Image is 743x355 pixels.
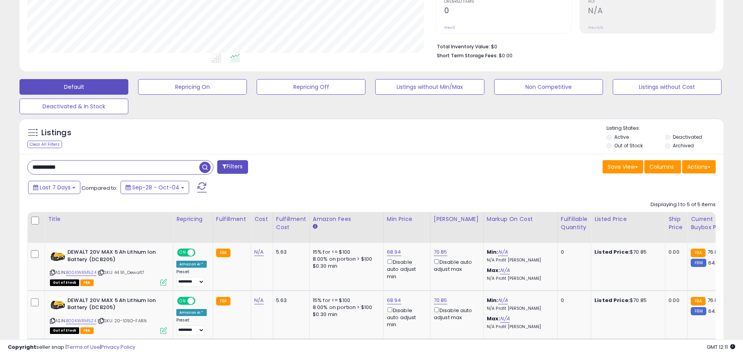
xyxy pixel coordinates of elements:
[194,297,207,304] span: OFF
[487,306,551,311] p: N/A Profit [PERSON_NAME]
[487,248,498,256] b: Min:
[437,52,498,59] b: Short Term Storage Fees:
[80,327,94,334] span: FBA
[8,344,135,351] div: seller snap | |
[176,261,207,268] div: Amazon AI *
[494,79,603,95] button: Non Competitive
[101,343,135,351] a: Privacy Policy
[437,43,490,50] b: Total Inventory Value:
[8,343,36,351] strong: Copyright
[313,311,378,318] div: $0.30 min
[487,215,554,223] div: Markup on Cost
[444,6,571,17] h2: 0
[444,25,455,30] small: Prev: 0
[594,215,662,223] div: Listed Price
[673,142,694,149] label: Archived
[614,134,629,140] label: Active
[499,52,512,59] span: $0.00
[276,297,303,304] div: 5.63
[691,297,705,306] small: FBA
[707,343,735,351] span: 2025-10-12 12:11 GMT
[561,215,588,231] div: Fulfillable Quantity
[66,269,96,276] a: B00KWRM5Z4
[216,249,231,257] small: FBA
[387,258,424,280] div: Disable auto adjust min
[66,318,96,324] a: B00KWRM5Z4
[20,99,128,114] button: Deactivated & In Stock
[176,269,207,287] div: Preset:
[487,315,500,322] b: Max:
[691,259,706,267] small: FBM
[67,297,162,313] b: DEWALT 20V MAX 5 Ah Lithium Ion Battery (DCB205)
[28,181,80,194] button: Last 7 Days
[594,297,659,304] div: $70.85
[138,79,247,95] button: Repricing On
[434,297,447,304] a: 70.85
[80,279,94,286] span: FBA
[644,160,681,173] button: Columns
[588,6,715,17] h2: N/A
[708,307,720,315] span: 64.5
[594,248,630,256] b: Listed Price:
[67,343,100,351] a: Terms of Use
[216,215,248,223] div: Fulfillment
[41,127,71,138] h5: Listings
[651,201,716,208] div: Displaying 1 to 5 of 5 items
[40,184,71,191] span: Last 7 Days
[500,315,509,323] a: N/A
[98,318,147,324] span: | SKU: 20-105O-FARN
[708,248,721,256] span: 76.07
[437,41,710,51] li: $0
[487,258,551,263] p: N/A Profit [PERSON_NAME]
[613,79,722,95] button: Listings without Cost
[257,79,365,95] button: Repricing Off
[82,184,117,192] span: Compared to:
[217,160,248,174] button: Filters
[313,304,378,311] div: 8.00% on portion > $100
[98,269,144,276] span: | SKU: 44.91_Dewalt7
[50,327,79,334] span: All listings that are currently out of stock and unavailable for purchase on Amazon
[313,256,378,263] div: 8.00% on portion > $100
[20,79,128,95] button: Default
[498,248,507,256] a: N/A
[387,306,424,329] div: Disable auto adjust min
[708,297,721,304] span: 76.07
[483,212,557,243] th: The percentage added to the cost of goods (COGS) that forms the calculator for Min & Max prices.
[434,215,480,223] div: [PERSON_NAME]
[487,297,498,304] b: Min:
[132,184,179,191] span: Sep-28 - Oct-04
[682,160,716,173] button: Actions
[194,249,207,256] span: OFF
[313,263,378,270] div: $0.30 min
[313,215,380,223] div: Amazon Fees
[375,79,484,95] button: Listings without Min/Max
[434,306,477,321] div: Disable auto adjust max
[387,215,427,223] div: Min Price
[121,181,189,194] button: Sep-28 - Oct-04
[276,249,303,256] div: 5.63
[254,248,264,256] a: N/A
[561,249,585,256] div: 0
[487,267,500,274] b: Max:
[50,249,167,285] div: ASIN:
[313,297,378,304] div: 15% for <= $100
[588,25,603,30] small: Prev: N/A
[498,297,507,304] a: N/A
[313,249,378,256] div: 15% for <= $100
[313,223,317,230] small: Amazon Fees.
[178,297,188,304] span: ON
[691,215,731,231] div: Current Buybox Price
[50,279,79,286] span: All listings that are currently out of stock and unavailable for purchase on Amazon
[178,249,188,256] span: ON
[606,125,723,132] p: Listing States:
[50,297,66,313] img: 41yCydFNEZL._SL40_.jpg
[708,259,720,267] span: 64.5
[276,215,306,231] div: Fulfillment Cost
[673,134,702,140] label: Deactivated
[691,307,706,315] small: FBM
[669,249,681,256] div: 0.00
[594,249,659,256] div: $70.85
[176,215,209,223] div: Repricing
[67,249,162,265] b: DEWALT 20V MAX 5 Ah Lithium Ion Battery (DCB205)
[254,297,264,304] a: N/A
